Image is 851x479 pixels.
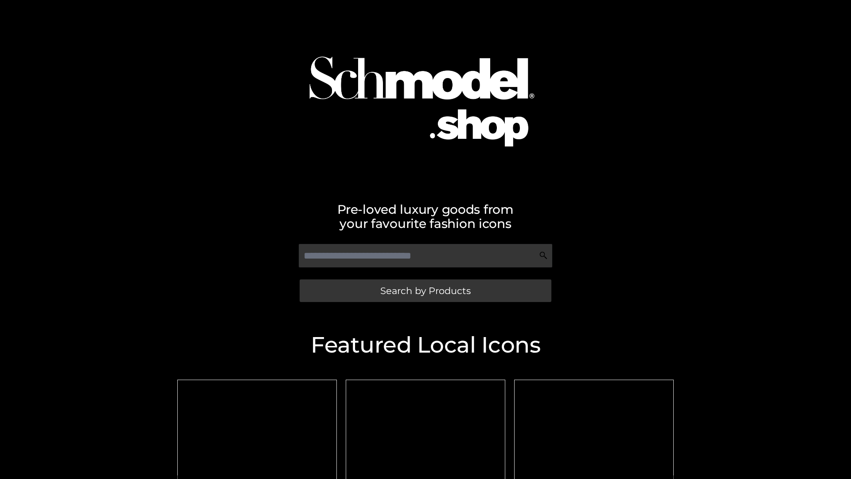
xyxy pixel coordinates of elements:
a: Search by Products [300,279,551,302]
img: Search Icon [539,251,548,260]
h2: Pre-loved luxury goods from your favourite fashion icons [173,202,678,231]
span: Search by Products [380,286,471,295]
h2: Featured Local Icons​ [173,334,678,356]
